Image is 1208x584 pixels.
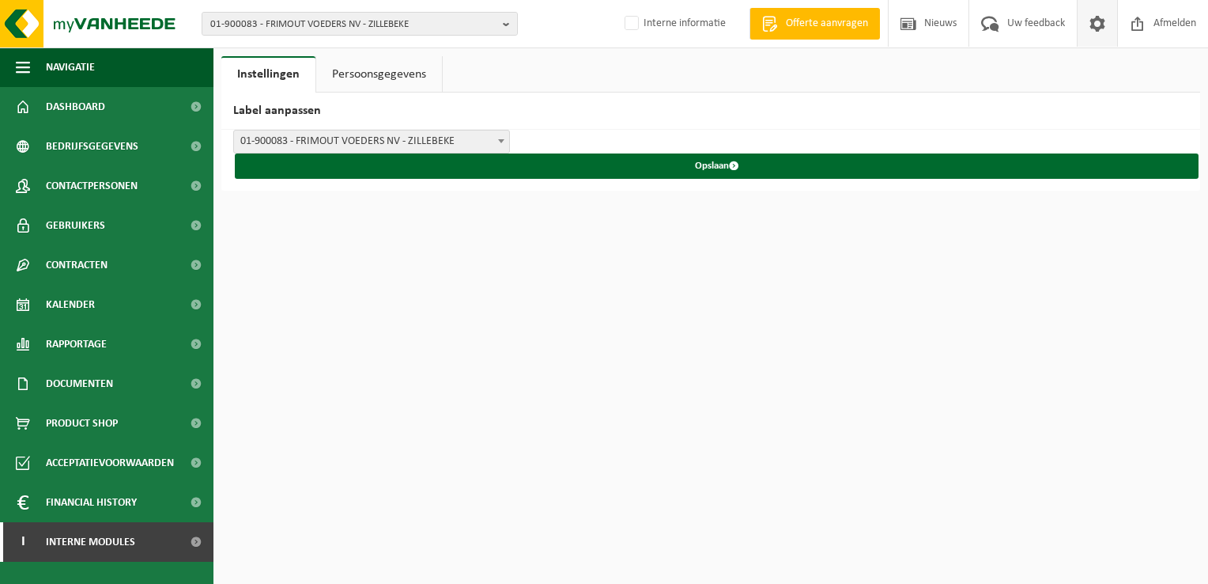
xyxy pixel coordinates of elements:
[46,206,105,245] span: Gebruikers
[235,154,1199,179] button: Opslaan
[46,87,105,127] span: Dashboard
[210,13,496,36] span: 01-900083 - FRIMOUT VOEDERS NV - ZILLEBEKE
[316,56,442,93] a: Persoonsgegevens
[233,130,510,154] span: 01-900083 - FRIMOUT VOEDERS NV - ZILLEBEKE
[46,285,95,324] span: Kalender
[46,443,174,483] span: Acceptatievoorwaarden
[46,483,137,522] span: Financial History
[234,131,509,153] span: 01-900083 - FRIMOUT VOEDERS NV - ZILLEBEKE
[46,47,95,87] span: Navigatie
[221,56,315,93] a: Instellingen
[221,93,1200,130] h2: Label aanpassen
[46,324,107,364] span: Rapportage
[46,166,138,206] span: Contactpersonen
[749,8,880,40] a: Offerte aanvragen
[46,127,138,166] span: Bedrijfsgegevens
[782,16,872,32] span: Offerte aanvragen
[202,12,518,36] button: 01-900083 - FRIMOUT VOEDERS NV - ZILLEBEKE
[46,522,135,562] span: Interne modules
[46,404,118,443] span: Product Shop
[16,522,30,562] span: I
[46,245,108,285] span: Contracten
[621,12,726,36] label: Interne informatie
[46,364,113,404] span: Documenten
